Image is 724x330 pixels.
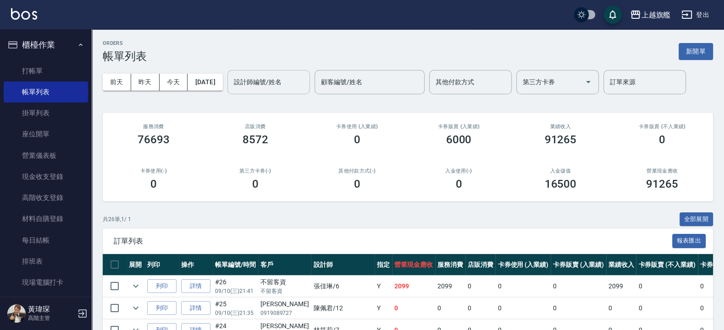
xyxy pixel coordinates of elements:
[103,50,147,63] h3: 帳單列表
[317,168,397,174] h2: 其他付款方式(-)
[28,305,75,314] h5: 黃瑋琛
[626,5,674,24] button: 上越旗艦
[7,304,26,323] img: Person
[4,187,88,208] a: 高階收支登錄
[213,276,258,297] td: #26
[375,298,392,319] td: Y
[495,254,551,276] th: 卡券使用 (入業績)
[4,208,88,229] a: 材料自購登錄
[551,276,606,297] td: 0
[392,276,435,297] td: 2099
[129,279,143,293] button: expand row
[636,276,697,297] td: 0
[636,298,697,319] td: 0
[179,254,213,276] th: 操作
[188,74,222,91] button: [DATE]
[435,254,465,276] th: 服務消費
[260,287,309,295] p: 不留客資
[260,299,309,309] div: [PERSON_NAME]
[311,254,375,276] th: 設計師
[551,254,606,276] th: 卡券販賣 (入業績)
[435,298,465,319] td: 0
[679,47,713,55] a: 新開單
[544,133,576,146] h3: 91265
[4,60,88,81] a: 打帳單
[28,314,75,322] p: 高階主管
[145,254,179,276] th: 列印
[311,276,375,297] td: 張佳琳 /6
[4,251,88,272] a: 排班表
[4,166,88,187] a: 現金收支登錄
[11,8,37,20] img: Logo
[114,237,672,246] span: 訂單列表
[4,33,88,57] button: 櫃檯作業
[419,168,498,174] h2: 入金使用(-)
[606,254,636,276] th: 業績收入
[659,133,665,146] h3: 0
[544,178,576,190] h3: 16500
[138,133,170,146] h3: 76693
[160,74,188,91] button: 今天
[636,254,697,276] th: 卡券販賣 (不入業績)
[147,301,177,315] button: 列印
[520,124,600,130] h2: 業績收入
[495,298,551,319] td: 0
[465,298,496,319] td: 0
[181,279,210,293] a: 詳情
[435,276,465,297] td: 2099
[213,254,258,276] th: 帳單編號/時間
[103,215,131,223] p: 共 26 筆, 1 / 1
[641,9,670,21] div: 上越旗艦
[622,124,702,130] h2: 卡券販賣 (不入業績)
[4,293,88,314] a: 掃碼打卡
[258,254,311,276] th: 客戶
[216,168,295,174] h2: 第三方卡券(-)
[4,230,88,251] a: 每日結帳
[375,276,392,297] td: Y
[4,124,88,145] a: 座位開單
[392,298,435,319] td: 0
[4,145,88,166] a: 營業儀表板
[181,301,210,315] a: 詳情
[317,124,397,130] h2: 卡券使用 (入業績)
[455,178,462,190] h3: 0
[375,254,392,276] th: 指定
[114,168,193,174] h2: 卡券使用(-)
[678,6,713,23] button: 登出
[354,178,360,190] h3: 0
[646,178,678,190] h3: 91265
[680,212,713,227] button: 全部展開
[131,74,160,91] button: 昨天
[581,75,596,89] button: Open
[252,178,259,190] h3: 0
[446,133,472,146] h3: 6000
[243,133,268,146] h3: 8572
[260,309,309,317] p: 0919089727
[354,133,360,146] h3: 0
[150,178,157,190] h3: 0
[216,124,295,130] h2: 店販消費
[672,234,706,248] button: 報表匯出
[127,254,145,276] th: 展開
[622,168,702,174] h2: 營業現金應收
[495,276,551,297] td: 0
[679,43,713,60] button: 新開單
[4,272,88,293] a: 現場電腦打卡
[103,74,131,91] button: 前天
[606,276,636,297] td: 2099
[603,5,622,24] button: save
[672,236,706,245] a: 報表匯出
[4,103,88,124] a: 掛單列表
[147,279,177,293] button: 列印
[129,301,143,315] button: expand row
[606,298,636,319] td: 0
[260,277,309,287] div: 不留客資
[4,81,88,103] a: 帳單列表
[103,40,147,46] h2: ORDERS
[465,254,496,276] th: 店販消費
[215,287,256,295] p: 09/10 (三) 21:41
[215,309,256,317] p: 09/10 (三) 21:35
[311,298,375,319] td: 陳佩君 /12
[392,254,435,276] th: 營業現金應收
[419,124,498,130] h2: 卡券販賣 (入業績)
